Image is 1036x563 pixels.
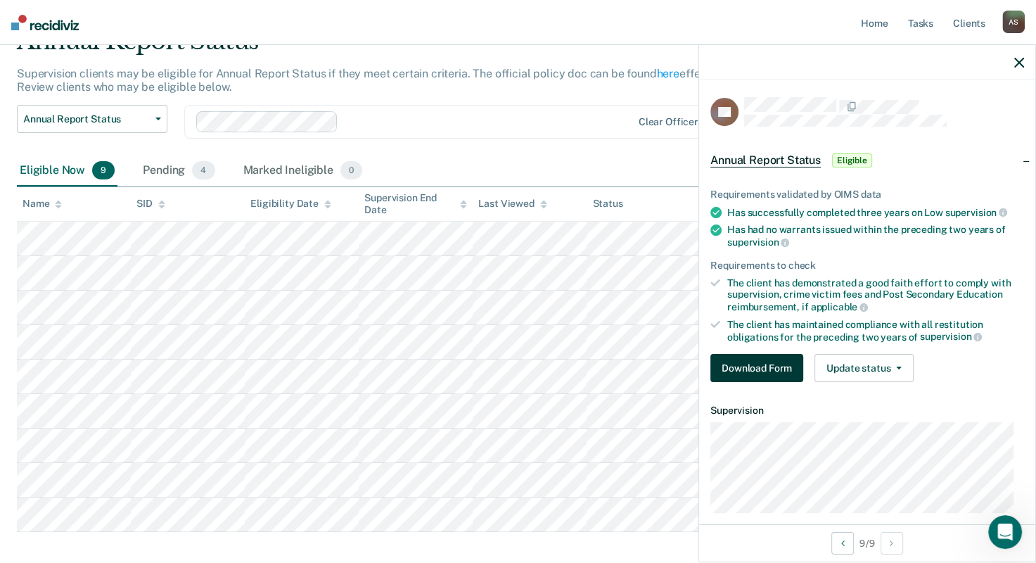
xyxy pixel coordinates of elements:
[710,354,803,382] button: Download Form
[814,354,914,382] button: Update status
[727,206,1024,219] div: Has successfully completed three years on Low
[727,277,1024,313] div: The client has demonstrated a good faith effort to comply with supervision, crime victim fees and...
[140,156,217,186] div: Pending
[710,354,809,382] a: Navigate to form link
[592,198,622,210] div: Status
[639,116,703,128] div: Clear officers
[710,405,1024,417] dt: Supervision
[23,113,150,125] span: Annual Report Status
[831,532,854,555] button: Previous Opportunity
[727,236,789,248] span: supervision
[699,524,1035,562] div: 9 / 9
[920,331,982,342] span: supervision
[23,198,62,210] div: Name
[699,138,1035,183] div: Annual Report StatusEligible
[1002,11,1025,33] div: A S
[988,515,1022,549] iframe: Intercom live chat
[11,15,79,30] img: Recidiviz
[136,198,165,210] div: SID
[881,532,903,555] button: Next Opportunity
[17,156,117,186] div: Eligible Now
[340,161,362,179] span: 0
[364,192,467,216] div: Supervision End Date
[17,67,765,94] p: Supervision clients may be eligible for Annual Report Status if they meet certain criteria. The o...
[250,198,331,210] div: Eligibility Date
[832,153,872,167] span: Eligible
[241,156,366,186] div: Marked Ineligible
[945,207,1007,218] span: supervision
[17,27,794,67] div: Annual Report Status
[710,153,821,167] span: Annual Report Status
[92,161,115,179] span: 9
[657,67,679,80] a: here
[727,319,1024,343] div: The client has maintained compliance with all restitution obligations for the preceding two years of
[710,189,1024,201] div: Requirements validated by OIMS data
[478,198,546,210] div: Last Viewed
[710,260,1024,272] div: Requirements to check
[727,224,1024,248] div: Has had no warrants issued within the preceding two years of
[192,161,215,179] span: 4
[811,301,868,312] span: applicable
